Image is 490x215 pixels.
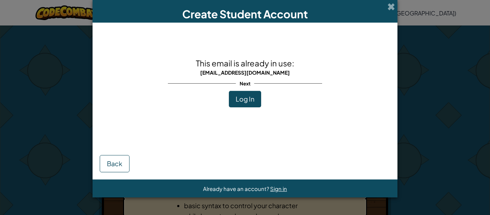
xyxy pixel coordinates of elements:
[236,95,254,103] span: Log In
[203,185,270,192] span: Already have an account?
[182,7,308,21] span: Create Student Account
[196,58,294,68] span: This email is already in use:
[200,69,290,76] span: [EMAIL_ADDRESS][DOMAIN_NAME]
[236,78,254,89] span: Next
[107,159,122,168] span: Back
[100,155,129,172] button: Back
[270,185,287,192] a: Sign in
[229,91,261,107] button: Log In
